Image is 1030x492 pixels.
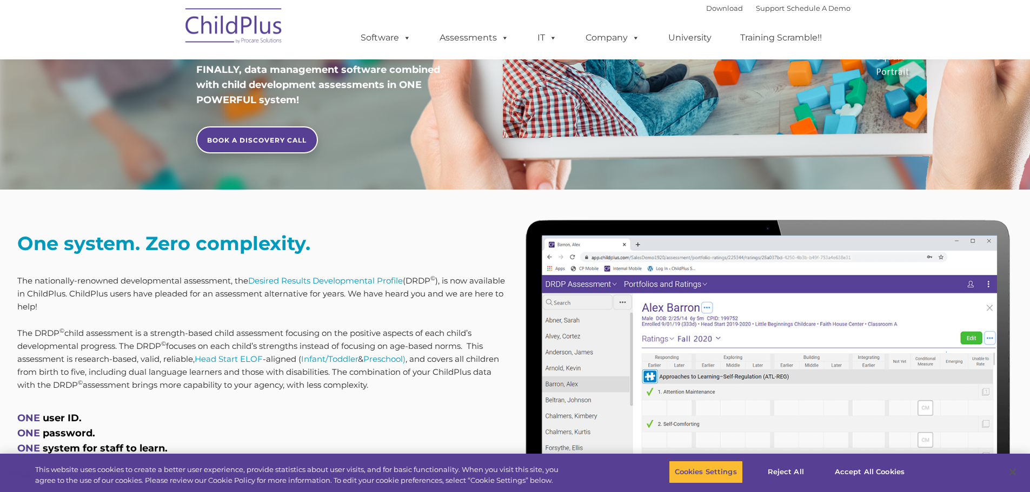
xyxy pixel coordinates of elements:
[180,1,288,55] img: ChildPlus by Procare Solutions
[17,327,507,392] p: The DRDP child assessment is a strength-based child assessment focusing on the positive aspects o...
[787,4,850,12] a: Schedule A Demo
[43,442,168,454] span: system for staff to learn.
[527,27,568,49] a: IT
[752,461,820,483] button: Reject All
[161,340,166,347] sup: ©
[301,354,358,364] a: Infant/Toddler
[248,275,403,286] a: Desired Results Developmental Profile
[729,27,833,49] a: Training Scramble!!
[17,274,507,313] p: The nationally-renowned developmental assessment, the (DRDP ), is now available in ChildPlus. Chi...
[43,412,82,424] span: user ID.
[829,461,911,483] button: Accept All Cookies
[669,461,743,483] button: Cookies Settings
[196,126,318,153] a: BOOK A DISCOVERY CALL
[575,27,650,49] a: Company
[17,232,310,255] strong: One system. Zero complexity.
[350,27,422,49] a: Software
[1001,460,1025,484] button: Close
[706,4,850,12] font: |
[706,4,743,12] a: Download
[196,64,440,106] span: FINALLY, data management software combined with child development assessments in ONE POWERFUL sys...
[195,354,263,364] a: Head Start ELOF
[17,412,40,424] span: ONE
[59,327,64,334] sup: ©
[756,4,785,12] a: Support
[429,27,520,49] a: Assessments
[430,274,435,282] sup: ©
[363,354,406,364] a: Preschool)
[657,27,722,49] a: University
[35,464,567,486] div: This website uses cookies to create a better user experience, provide statistics about user visit...
[17,427,40,439] span: ONE
[43,427,95,439] span: password.
[17,442,40,454] span: ONE
[78,379,83,386] sup: ©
